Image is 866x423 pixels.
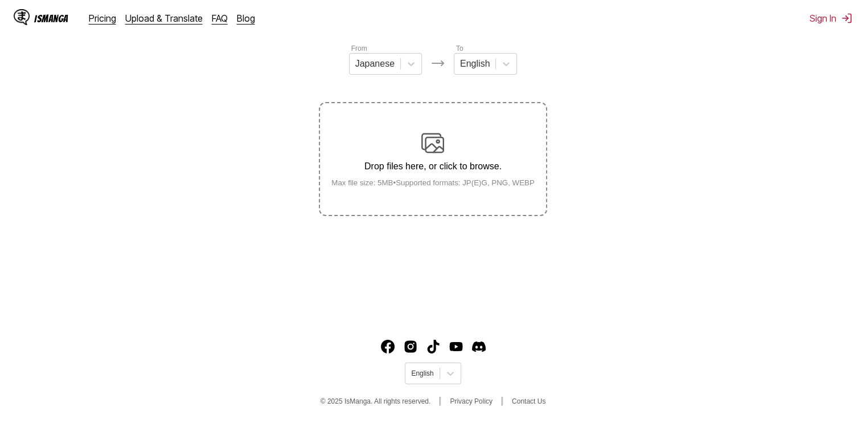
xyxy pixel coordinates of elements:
img: Sign out [841,13,852,24]
a: Upload & Translate [125,13,203,24]
small: Max file size: 5MB • Supported formats: JP(E)G, PNG, WEBP [322,178,544,187]
img: IsManga TikTok [426,340,440,353]
a: Blog [237,13,255,24]
a: Discord [472,340,486,353]
a: Contact Us [512,397,545,405]
a: Privacy Policy [450,397,492,405]
img: IsManga Logo [14,9,30,25]
a: Youtube [449,340,463,353]
span: © 2025 IsManga. All rights reserved. [321,397,431,405]
img: Languages icon [431,56,445,70]
img: IsManga Discord [472,340,486,353]
label: From [351,44,367,52]
a: Pricing [89,13,116,24]
img: IsManga Instagram [404,340,417,353]
a: IsManga LogoIsManga [14,9,89,27]
a: Instagram [404,340,417,353]
a: Facebook [381,340,395,353]
a: FAQ [212,13,228,24]
img: IsManga YouTube [449,340,463,353]
label: To [456,44,463,52]
a: TikTok [426,340,440,353]
input: Select language [411,369,413,377]
p: Drop files here, or click to browse. [322,161,544,172]
img: IsManga Facebook [381,340,395,353]
div: IsManga [34,13,68,24]
button: Sign In [810,13,852,24]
